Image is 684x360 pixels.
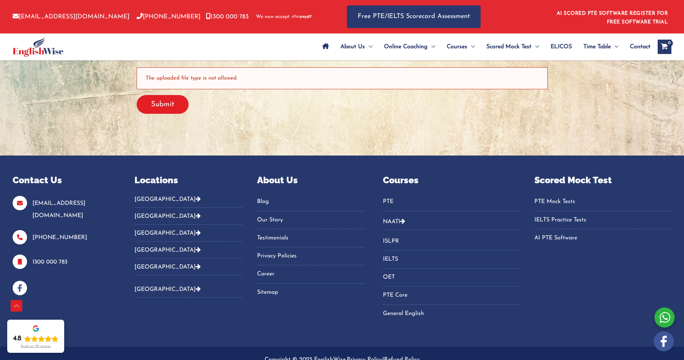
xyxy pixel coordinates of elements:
[256,13,290,21] span: We now accept
[534,232,671,244] a: AI PTE Software
[134,174,243,303] aside: Footer Widget 2
[428,34,435,59] span: Menu Toggle
[481,34,545,59] a: Scored Mock TestMenu Toggle
[134,264,201,270] a: [GEOGRAPHIC_DATA]
[583,34,611,59] span: Time Table
[13,174,116,295] aside: Footer Widget 1
[257,174,365,307] aside: Footer Widget 3
[257,250,365,262] a: Privacy Policies
[134,258,243,275] button: [GEOGRAPHIC_DATA]
[292,15,312,19] img: Afterpay-Logo
[257,268,365,280] a: Career
[378,34,441,59] a: Online CoachingMenu Toggle
[551,34,572,59] span: ELICOS
[383,196,520,211] nav: Menu
[137,95,189,114] input: Submit
[347,5,481,28] a: Free PTE/IELTS Scorecard Assessment
[383,235,520,320] nav: Menu
[32,235,87,240] a: [PHONE_NUMBER]
[545,34,578,59] a: ELICOS
[21,345,51,348] div: Read our 721 reviews
[624,34,650,59] a: Contact
[441,34,481,59] a: CoursesMenu Toggle
[257,196,365,298] nav: Menu
[578,34,624,59] a: Time TableMenu Toggle
[134,281,243,298] button: [GEOGRAPHIC_DATA]
[134,208,243,225] button: [GEOGRAPHIC_DATA]
[383,196,520,208] a: PTE
[340,34,365,59] span: About Us
[137,67,548,89] div: The uploaded file type is not allowed.
[658,40,671,54] a: View Shopping Cart, empty
[534,214,671,226] a: IELTS Practice Tests
[134,225,243,242] button: [GEOGRAPHIC_DATA]
[32,259,67,265] a: 1300 000 783
[383,213,520,230] button: NAATI
[383,219,400,225] a: NAATI
[383,271,520,283] a: OET
[611,34,618,59] span: Menu Toggle
[654,331,674,351] img: white-facebook.png
[137,14,200,20] a: [PHONE_NUMBER]
[383,308,520,320] a: General English
[557,11,668,25] a: AI SCORED PTE SOFTWARE REGISTER FOR FREE SOFTWARE TRIAL
[383,289,520,301] a: PTE Core
[552,5,671,28] aside: Header Widget 1
[383,235,520,247] a: ISLPR
[486,34,531,59] span: Scored Mock Test
[335,34,378,59] a: About UsMenu Toggle
[365,34,372,59] span: Menu Toggle
[383,174,520,187] p: Courses
[630,34,650,59] span: Contact
[13,334,21,343] div: 4.8
[257,196,365,208] a: Blog
[206,14,249,20] a: 1300 000 783
[257,214,365,226] a: Our Story
[13,174,116,187] p: Contact Us
[383,253,520,265] a: IELTS
[134,174,243,187] p: Locations
[383,174,520,329] aside: Footer Widget 4
[13,334,58,343] div: Rating: 4.8 out of 5
[534,196,671,208] a: PTE Mock Tests
[13,37,63,57] img: cropped-ew-logo
[467,34,475,59] span: Menu Toggle
[257,287,365,298] a: Sitemap
[447,34,467,59] span: Courses
[134,196,243,208] button: [GEOGRAPHIC_DATA]
[134,287,201,292] a: [GEOGRAPHIC_DATA]
[134,242,243,258] button: [GEOGRAPHIC_DATA]
[257,174,365,187] p: About Us
[32,201,85,218] a: [EMAIL_ADDRESS][DOMAIN_NAME]
[534,174,671,187] p: Scored Mock Test
[257,232,365,244] a: Testimonials
[13,281,27,295] img: facebook-blue-icons.png
[531,34,539,59] span: Menu Toggle
[534,196,671,244] nav: Menu
[13,14,129,20] a: [EMAIL_ADDRESS][DOMAIN_NAME]
[317,34,650,59] nav: Site Navigation: Main Menu
[384,34,428,59] span: Online Coaching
